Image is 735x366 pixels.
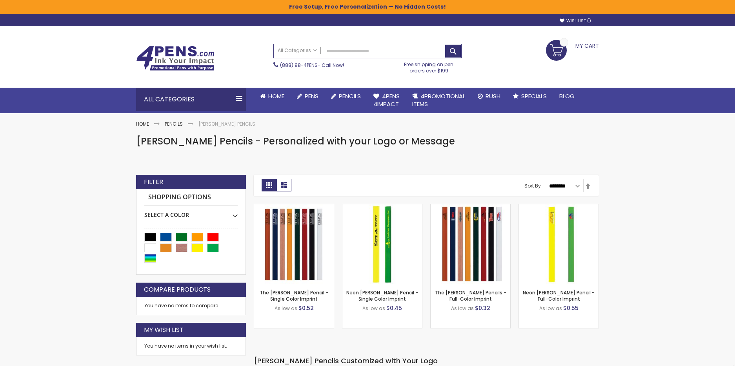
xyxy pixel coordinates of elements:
div: You have no items to compare. [136,297,246,315]
a: Home [254,88,291,105]
div: You have no items in your wish list. [144,343,238,349]
a: Pens [291,88,325,105]
a: Neon Carpenter Pencil - Single Color Imprint [342,204,422,211]
span: All Categories [278,47,317,54]
span: 4PROMOTIONAL ITEMS [412,92,465,108]
a: Specials [507,88,553,105]
span: $0.55 [563,304,579,312]
span: 4Pens 4impact [373,92,400,108]
img: The Carpenter Pencil - Single Color Imprint [254,204,334,284]
h3: [PERSON_NAME] Pencils Customized with Your Logo [254,356,599,366]
a: Wishlist [560,18,591,24]
label: Sort By [524,182,541,189]
a: Home [136,121,149,127]
span: Specials [521,92,547,100]
span: As low as [451,305,474,312]
img: Neon Carpenter Pencil - Full-Color Imprint [519,204,599,284]
a: 4Pens4impact [367,88,406,113]
a: The [PERSON_NAME] Pencils - Full-Color Imprint [435,289,506,302]
a: All Categories [274,44,321,57]
img: The Carpenter Pencils - Full-Color Imprint [431,204,510,284]
span: As low as [362,305,385,312]
span: Pencils [339,92,361,100]
img: Neon Carpenter Pencil - Single Color Imprint [342,204,422,284]
span: Blog [559,92,575,100]
img: 4Pens Custom Pens and Promotional Products [136,46,215,71]
strong: Shopping Options [144,189,238,206]
a: Neon [PERSON_NAME] Pencil - Full-Color Imprint [523,289,595,302]
h1: [PERSON_NAME] Pencils - Personalized with your Logo or Message [136,135,599,148]
a: (888) 88-4PENS [280,62,318,69]
span: As low as [539,305,562,312]
a: Pencils [165,121,183,127]
strong: Filter [144,178,163,186]
strong: [PERSON_NAME] Pencils [198,121,255,127]
a: The Carpenter Pencils - Full-Color Imprint [431,204,510,211]
a: Rush [471,88,507,105]
span: $0.45 [386,304,402,312]
a: 4PROMOTIONALITEMS [406,88,471,113]
div: Select A Color [144,206,238,219]
a: Blog [553,88,581,105]
div: Free shipping on pen orders over $199 [396,58,462,74]
strong: Compare Products [144,285,211,294]
strong: Grid [262,179,277,191]
span: As low as [275,305,297,312]
div: All Categories [136,88,246,111]
a: The Carpenter Pencil - Single Color Imprint [254,204,334,211]
span: $0.32 [475,304,490,312]
span: Home [268,92,284,100]
strong: My Wish List [144,326,184,334]
a: Pencils [325,88,367,105]
span: Pens [305,92,318,100]
span: Rush [486,92,500,100]
a: Neon Carpenter Pencil - Full-Color Imprint [519,204,599,211]
span: - Call Now! [280,62,344,69]
a: The [PERSON_NAME] Pencil - Single Color Imprint [260,289,328,302]
span: $0.52 [298,304,314,312]
a: Neon [PERSON_NAME] Pencil - Single Color Imprint [346,289,418,302]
